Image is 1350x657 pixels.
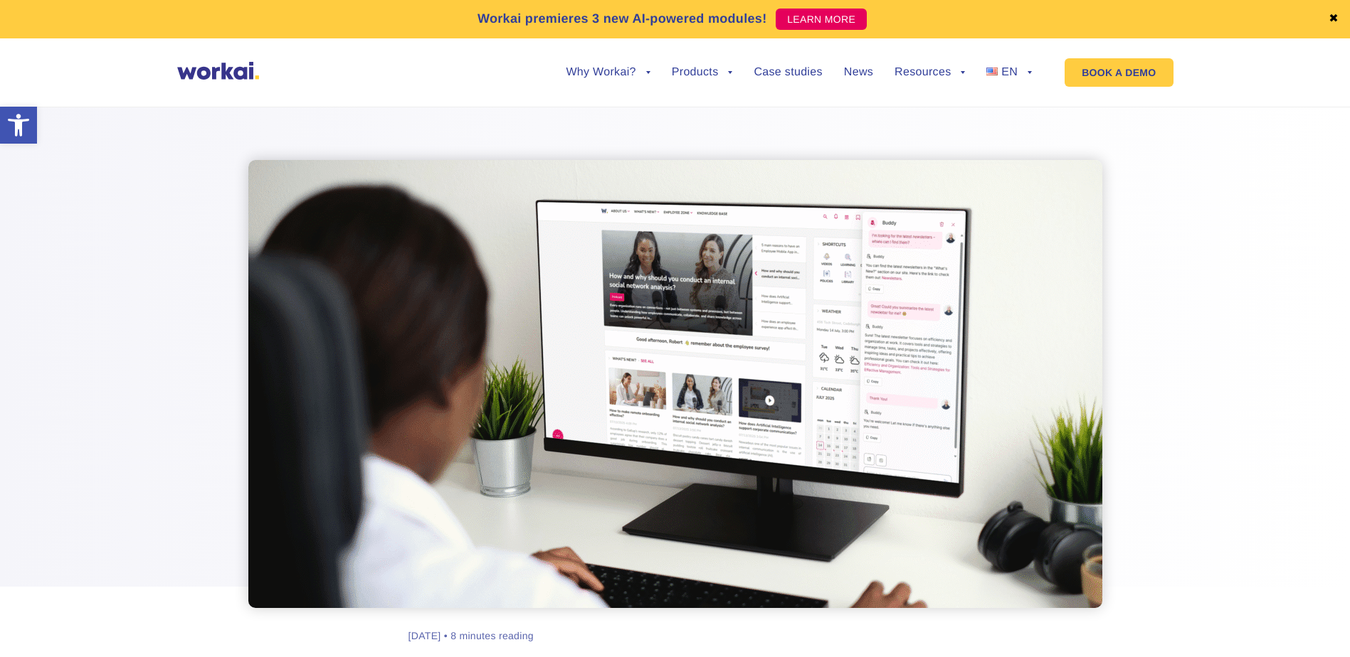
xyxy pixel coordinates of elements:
[672,67,733,78] a: Products
[986,67,1032,78] a: EN
[1001,66,1018,78] span: EN
[776,9,867,30] a: LEARN MORE
[754,67,822,78] a: Case studies
[844,67,873,78] a: News
[248,160,1102,608] img: intranet AI assistant
[408,629,534,643] div: [DATE] • 8 minutes reading
[1329,14,1339,25] a: ✖
[478,9,767,28] p: Workai premieres 3 new AI-powered modules!
[1065,58,1173,87] a: BOOK A DEMO
[566,67,650,78] a: Why Workai?
[895,67,965,78] a: Resources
